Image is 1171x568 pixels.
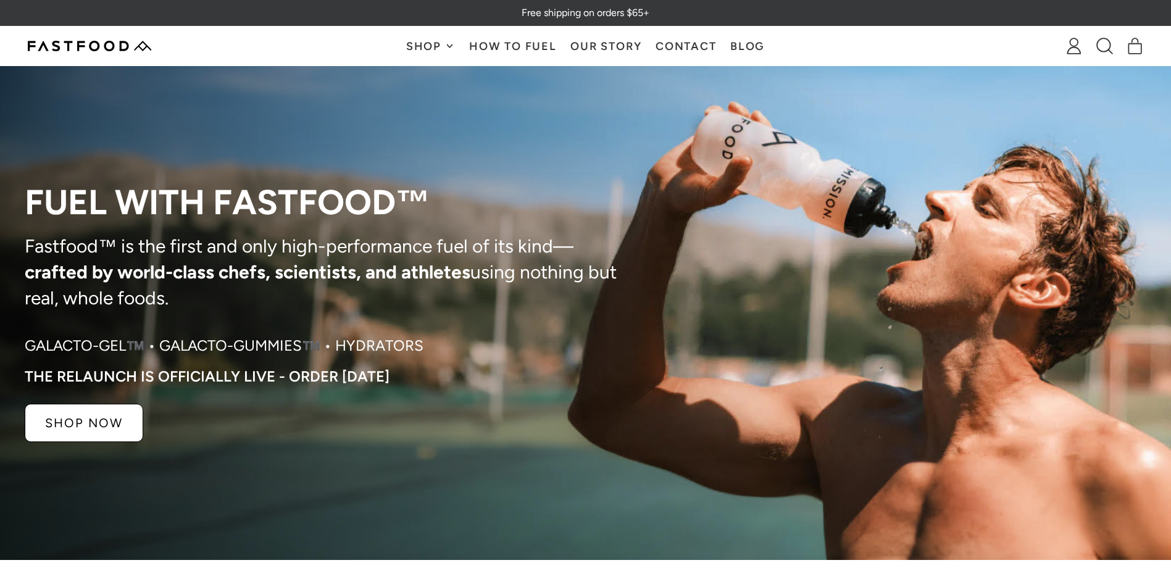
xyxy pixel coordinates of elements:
[462,27,564,65] a: How To Fuel
[28,41,151,51] img: Fastfood
[25,336,423,356] p: Galacto-Gel™️ • Galacto-Gummies™️ • Hydrators
[25,404,143,442] a: SHOP NOW
[723,27,772,65] a: Blog
[25,368,390,385] p: The RELAUNCH IS OFFICIALLY LIVE - ORDER [DATE]
[399,27,462,65] button: Shop
[25,261,470,283] strong: crafted by world-class chefs, scientists, and athletes
[25,184,620,221] p: Fuel with Fastfood™
[649,27,723,65] a: Contact
[25,233,620,311] p: Fastfood™ is the first and only high-performance fuel of its kind— using nothing but real, whole ...
[406,41,444,52] span: Shop
[564,27,649,65] a: Our Story
[45,417,123,429] p: SHOP NOW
